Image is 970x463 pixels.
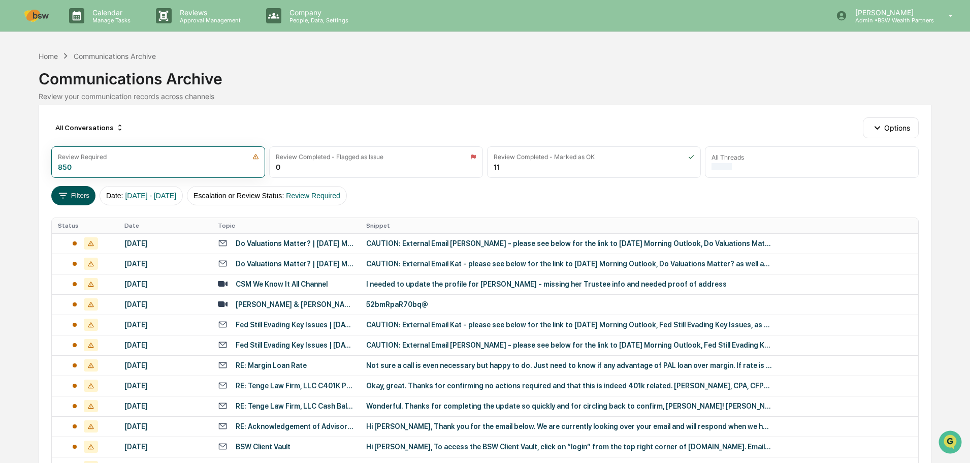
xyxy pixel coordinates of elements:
[58,153,107,161] div: Review Required
[236,382,354,390] div: RE: Tenge Law Firm, LLC C401K Plan - 2024 Form 5500 [ ref:!00D3006J2H.!500Uy0bDfOH:ref ]
[74,129,82,137] div: 🗄️
[366,300,772,308] div: 52bmRpaR70bq@
[124,321,206,329] div: [DATE]
[494,153,595,161] div: Review Completed - Marked as OK
[100,186,183,205] button: Date:[DATE] - [DATE]
[712,153,744,161] div: All Threads
[39,92,931,101] div: Review your communication records across channels
[236,239,354,248] div: Do Valuations Matter? | [DATE] Morning Outlook | First Trust
[236,443,290,451] div: BSW Client Vault
[236,422,354,430] div: RE: Acknowledgement of Advisory Relationship Termination & Next Steps
[6,124,70,142] a: 🖐️Preclearance
[84,128,126,138] span: Attestations
[286,192,340,200] span: Review Required
[366,280,772,288] div: I needed to update the profile for [PERSON_NAME] - missing her Trustee info and needed proof of a...
[236,341,354,349] div: Fed Still Evading Key Issues | [DATE] Morning Outlook | First Trust
[10,129,18,137] div: 🖐️
[187,186,347,205] button: Escalation or Review Status:Review Required
[863,117,918,138] button: Options
[101,172,123,180] span: Pylon
[172,8,246,17] p: Reviews
[124,422,206,430] div: [DATE]
[72,172,123,180] a: Powered byPylon
[252,153,259,160] img: icon
[173,81,185,93] button: Start new chat
[10,78,28,96] img: 1746055101610-c473b297-6a78-478c-a979-82029cc54cd1
[10,148,18,157] div: 🔎
[281,17,353,24] p: People, Data, Settings
[366,341,772,349] div: CAUTION: External Email [PERSON_NAME] - please see below for the link to [DATE] Morning Outlook, ...
[124,280,206,288] div: [DATE]
[236,402,354,410] div: RE: Tenge Law Firm, LLC Cash Balance Plan - 2024 Form 5500 [ ref:!00D3006J2H.!500Uy0bDfOH:ref ]
[360,218,918,233] th: Snippet
[366,260,772,268] div: CAUTION: External Email Kat - please see below for the link to [DATE] Morning Outlook, Do Valuati...
[51,119,128,136] div: All Conversations
[366,443,772,451] div: Hi [PERSON_NAME], To access the BSW Client Vault, click on “login” from the top right corner of [...
[212,218,360,233] th: Topic
[20,128,66,138] span: Preclearance
[84,17,136,24] p: Manage Tasks
[366,361,772,369] div: Not sure a call is even necessary but happy to do. Just need to know if any advantage of PAL loan...
[236,321,354,329] div: Fed Still Evading Key Issues | [DATE] Morning Outlook | First Trust
[124,239,206,248] div: [DATE]
[124,260,206,268] div: [DATE]
[688,153,694,160] img: icon
[58,163,72,171] div: 850
[6,143,68,162] a: 🔎Data Lookup
[35,88,128,96] div: We're available if you need us!
[124,443,206,451] div: [DATE]
[847,8,934,17] p: [PERSON_NAME]
[124,341,206,349] div: [DATE]
[172,17,246,24] p: Approval Management
[84,8,136,17] p: Calendar
[124,300,206,308] div: [DATE]
[118,218,212,233] th: Date
[236,361,307,369] div: RE: Margin Loan Rate
[281,8,353,17] p: Company
[366,422,772,430] div: Hi [PERSON_NAME], Thank you for the email below. We are currently looking over your email and wil...
[74,52,156,60] div: Communications Archive
[51,186,95,205] button: Filters
[366,402,772,410] div: Wonderful. Thanks for completing the update so quickly and for circling back to confirm, [PERSON_...
[24,10,49,22] img: logo
[124,382,206,390] div: [DATE]
[276,153,383,161] div: Review Completed - Flagged as Issue
[20,147,64,158] span: Data Lookup
[847,17,934,24] p: Admin • BSW Wealth Partners
[236,260,354,268] div: Do Valuations Matter? | [DATE] Morning Outlook | First Trust
[470,153,476,160] img: icon
[366,382,772,390] div: Okay, great. Thanks for confirming no actions required and that this is indeed 401k related. [PER...
[39,61,931,88] div: Communications Archive
[276,163,280,171] div: 0
[937,429,965,457] iframe: Open customer support
[366,239,772,248] div: CAUTION: External Email [PERSON_NAME] - please see below for the link to [DATE] Morning Outlook, ...
[52,218,118,233] th: Status
[35,78,167,88] div: Start new chat
[10,21,185,38] p: How can we help?
[366,321,772,329] div: CAUTION: External Email Kat - please see below for the link to [DATE] Morning Outlook, Fed Still ...
[39,52,58,60] div: Home
[236,300,354,308] div: [PERSON_NAME] & [PERSON_NAME]
[236,280,328,288] div: CSM We Know It All Channel
[70,124,130,142] a: 🗄️Attestations
[125,192,176,200] span: [DATE] - [DATE]
[494,163,500,171] div: 11
[124,402,206,410] div: [DATE]
[124,361,206,369] div: [DATE]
